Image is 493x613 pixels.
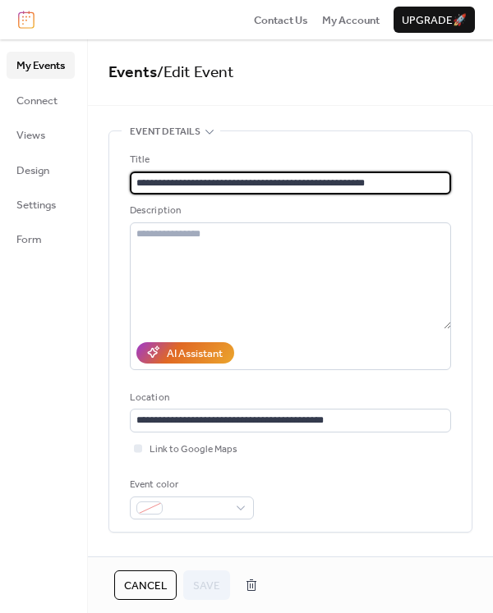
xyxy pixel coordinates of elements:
[114,570,177,600] button: Cancel
[130,124,200,140] span: Event details
[167,345,223,362] div: AI Assistant
[18,11,35,29] img: logo
[130,477,251,493] div: Event color
[322,11,380,28] a: My Account
[7,226,75,252] a: Form
[394,7,475,33] button: Upgrade🚀
[16,127,45,144] span: Views
[130,203,448,219] div: Description
[16,231,42,248] span: Form
[7,157,75,183] a: Design
[130,552,200,569] span: Date and time
[7,191,75,217] a: Settings
[108,57,157,88] a: Events
[7,121,75,148] a: Views
[130,390,448,406] div: Location
[16,93,58,109] span: Connect
[124,578,167,594] span: Cancel
[7,87,75,113] a: Connect
[402,12,467,29] span: Upgrade 🚀
[254,12,308,29] span: Contact Us
[157,57,234,88] span: / Edit Event
[150,441,237,458] span: Link to Google Maps
[322,12,380,29] span: My Account
[16,197,56,213] span: Settings
[7,52,75,78] a: My Events
[16,162,49,179] span: Design
[136,342,234,364] button: AI Assistant
[16,57,65,74] span: My Events
[130,152,448,168] div: Title
[254,11,308,28] a: Contact Us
